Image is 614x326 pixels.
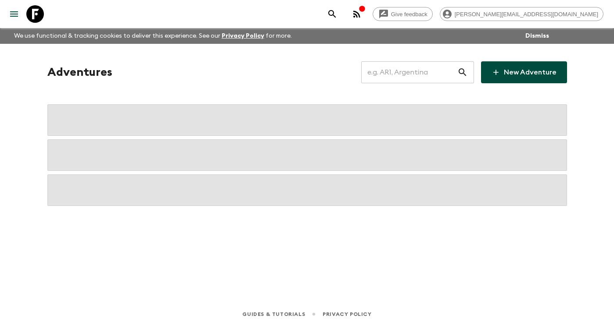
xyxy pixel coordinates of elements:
[481,61,567,83] a: New Adventure
[242,309,305,319] a: Guides & Tutorials
[47,64,112,81] h1: Adventures
[361,60,457,85] input: e.g. AR1, Argentina
[373,7,433,21] a: Give feedback
[11,28,295,44] p: We use functional & tracking cookies to deliver this experience. See our for more.
[323,309,371,319] a: Privacy Policy
[440,7,603,21] div: [PERSON_NAME][EMAIL_ADDRESS][DOMAIN_NAME]
[523,30,551,42] button: Dismiss
[450,11,603,18] span: [PERSON_NAME][EMAIL_ADDRESS][DOMAIN_NAME]
[222,33,264,39] a: Privacy Policy
[5,5,23,23] button: menu
[386,11,432,18] span: Give feedback
[323,5,341,23] button: search adventures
